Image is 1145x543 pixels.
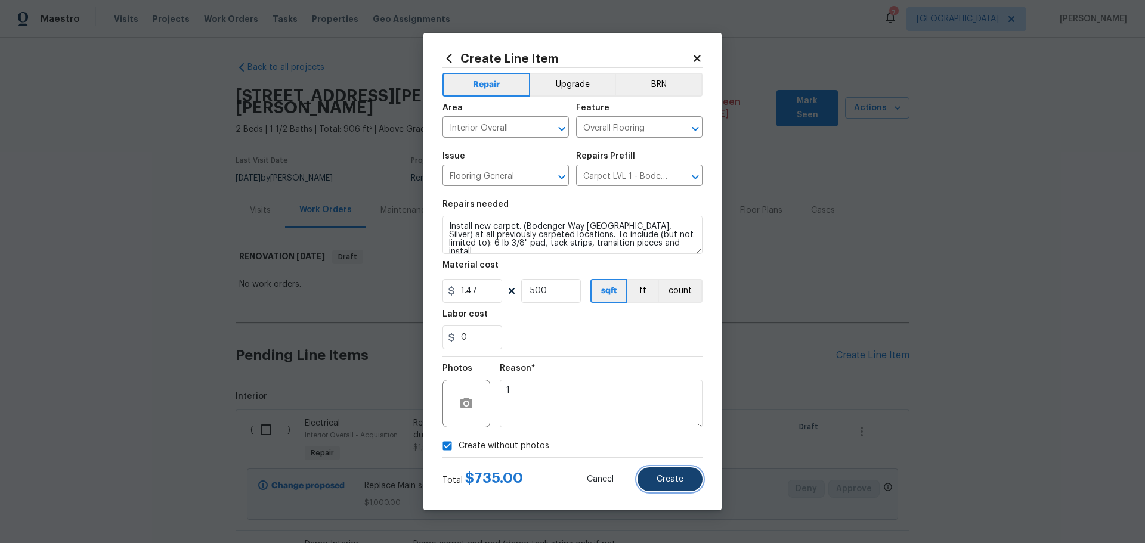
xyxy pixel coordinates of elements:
button: Open [553,120,570,137]
h5: Feature [576,104,609,112]
button: Open [687,169,704,185]
button: Create [638,467,703,491]
h5: Repairs needed [442,200,509,209]
h2: Create Line Item [442,52,692,65]
span: Cancel [587,475,614,484]
span: $ 735.00 [465,471,523,485]
textarea: 1 [500,380,703,427]
h5: Labor cost [442,310,488,318]
button: BRN [615,73,703,97]
button: count [658,279,703,303]
button: Repair [442,73,530,97]
button: sqft [590,279,627,303]
h5: Reason* [500,364,535,373]
textarea: Install new carpet. (Bodenger Way [GEOGRAPHIC_DATA], Silver) at all previously carpeted locations... [442,216,703,254]
h5: Material cost [442,261,499,269]
button: Upgrade [530,73,615,97]
div: Total [442,472,523,486]
h5: Issue [442,152,465,160]
h5: Photos [442,364,472,373]
button: Cancel [568,467,633,491]
h5: Area [442,104,463,112]
span: Create without photos [459,440,549,452]
button: Open [553,169,570,185]
button: Open [687,120,704,137]
h5: Repairs Prefill [576,152,635,160]
span: Create [657,475,683,484]
button: ft [627,279,658,303]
